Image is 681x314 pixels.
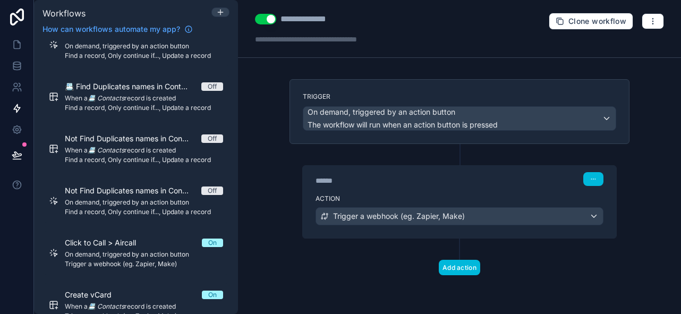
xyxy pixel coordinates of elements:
[34,41,238,314] div: scrollable content
[308,120,498,129] span: The workflow will run when an action button is pressed
[568,16,626,26] span: Clone workflow
[42,75,229,118] a: 📇 Find Duplicates names in Contacts -> CreatedOffWhen a📇 Contactsrecord is createdFind a record, ...
[65,185,201,196] span: Not Find Duplicates names in Contacts
[42,8,86,19] span: Workflows
[65,42,223,50] span: On demand, triggered by an action button
[42,23,229,66] a: On demand, triggered by an action buttonFind a record, Only continue if..., Update a record
[88,302,124,310] em: 📇 Contacts
[42,231,229,275] a: Click to Call > AircallOnOn demand, triggered by an action buttonTrigger a webhook (eg. Zapier, M...
[439,260,480,275] button: Add action
[42,24,180,35] span: How can workflows automate my app?
[65,302,223,311] span: When a record is created
[65,198,223,207] span: On demand, triggered by an action button
[308,107,455,117] span: On demand, triggered by an action button
[208,186,217,195] div: Off
[549,13,633,30] button: Clone workflow
[65,156,223,164] span: Find a record, Only continue if..., Update a record
[88,146,124,154] em: 📇 Contacts
[65,260,223,268] span: Trigger a webhook (eg. Zapier, Make)
[208,239,217,247] div: On
[65,146,223,155] span: When a record is created
[65,250,223,259] span: On demand, triggered by an action button
[65,104,223,112] span: Find a record, Only continue if..., Update a record
[333,211,465,222] span: Trigger a webhook (eg. Zapier, Make)
[65,237,149,248] span: Click to Call > Aircall
[208,82,217,91] div: Off
[42,179,229,223] a: Not Find Duplicates names in ContactsOffOn demand, triggered by an action buttonFind a record, On...
[65,208,223,216] span: Find a record, Only continue if..., Update a record
[208,291,217,299] div: On
[88,94,124,102] em: 📇 Contacts
[316,207,603,225] button: Trigger a webhook (eg. Zapier, Make)
[65,290,124,300] span: Create vCard
[65,133,201,144] span: Not Find Duplicates names in Contacts -> Created
[208,134,217,143] div: Off
[316,194,603,203] label: Action
[38,24,197,35] a: How can workflows automate my app?
[65,52,223,60] span: Find a record, Only continue if..., Update a record
[303,106,616,131] button: On demand, triggered by an action buttonThe workflow will run when an action button is pressed
[65,94,223,103] span: When a record is created
[303,92,616,101] label: Trigger
[42,127,229,171] a: Not Find Duplicates names in Contacts -> CreatedOffWhen a📇 Contactsrecord is createdFind a record...
[65,81,201,92] span: 📇 Find Duplicates names in Contacts -> Created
